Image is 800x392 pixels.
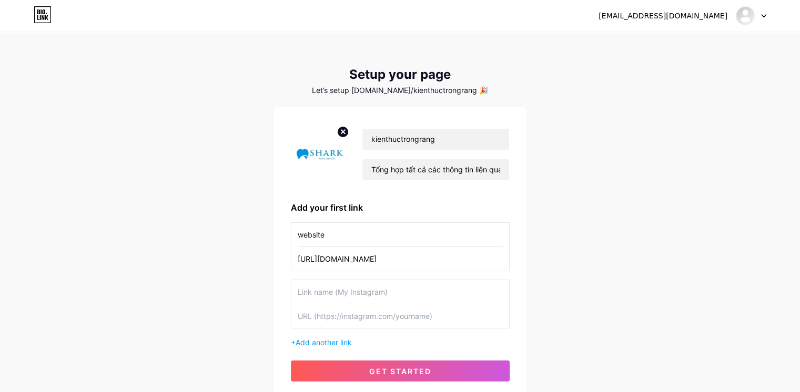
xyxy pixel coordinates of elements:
[298,304,503,328] input: URL (https://instagram.com/yourname)
[274,67,526,82] div: Setup your page
[298,247,503,271] input: URL (https://instagram.com/yourname)
[599,11,727,22] div: [EMAIL_ADDRESS][DOMAIN_NAME]
[369,367,431,376] span: get started
[296,338,352,347] span: Add another link
[735,6,755,26] img: kienthuctrongrang
[291,337,510,348] div: +
[362,159,509,180] input: bio
[274,86,526,95] div: Let’s setup [DOMAIN_NAME]/kienthuctrongrang 🎉
[291,201,510,214] div: Add your first link
[362,129,509,150] input: Your name
[291,360,510,381] button: get started
[291,124,350,184] img: profile pic
[298,223,503,246] input: Link name (My Instagram)
[298,280,503,304] input: Link name (My Instagram)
